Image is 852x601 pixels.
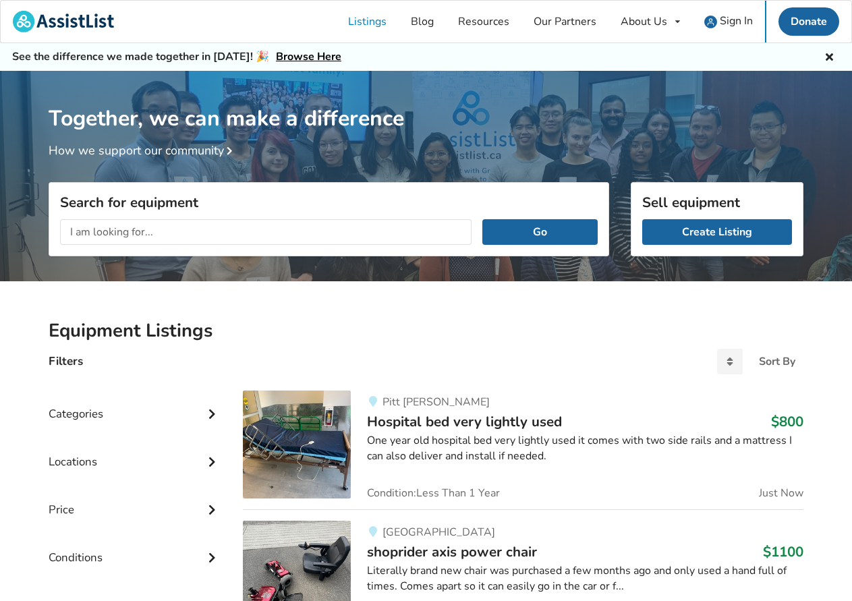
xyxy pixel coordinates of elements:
[704,16,717,28] img: user icon
[692,1,765,42] a: user icon Sign In
[382,395,490,409] span: Pitt [PERSON_NAME]
[399,1,446,42] a: Blog
[763,543,803,561] h3: $1100
[642,219,792,245] a: Create Listing
[60,219,472,245] input: I am looking for...
[521,1,608,42] a: Our Partners
[49,428,221,476] div: Locations
[771,413,803,430] h3: $800
[720,13,753,28] span: Sign In
[621,16,667,27] div: About Us
[49,142,237,159] a: How we support our community
[482,219,598,245] button: Go
[367,433,803,464] div: One year old hospital bed very lightly used it comes with two side rails and a mattress I can als...
[49,476,221,523] div: Price
[367,563,803,594] div: Literally brand new chair was purchased a few months ago and only used a hand full of times. Come...
[49,319,803,343] h2: Equipment Listings
[12,50,341,64] h5: See the difference we made together in [DATE]! 🎉
[13,11,114,32] img: assistlist-logo
[446,1,521,42] a: Resources
[49,380,221,428] div: Categories
[60,194,598,211] h3: Search for equipment
[778,7,839,36] a: Donate
[243,391,351,498] img: bedroom equipment-hospital bed very lightly used
[49,523,221,571] div: Conditions
[276,49,341,64] a: Browse Here
[243,391,803,509] a: bedroom equipment-hospital bed very lightly usedPitt [PERSON_NAME]Hospital bed very lightly used$...
[49,71,803,132] h1: Together, we can make a difference
[367,412,562,431] span: Hospital bed very lightly used
[367,542,537,561] span: shoprider axis power chair
[367,488,500,498] span: Condition: Less Than 1 Year
[336,1,399,42] a: Listings
[759,488,803,498] span: Just Now
[642,194,792,211] h3: Sell equipment
[49,353,83,369] h4: Filters
[382,525,495,540] span: [GEOGRAPHIC_DATA]
[759,356,795,367] div: Sort By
